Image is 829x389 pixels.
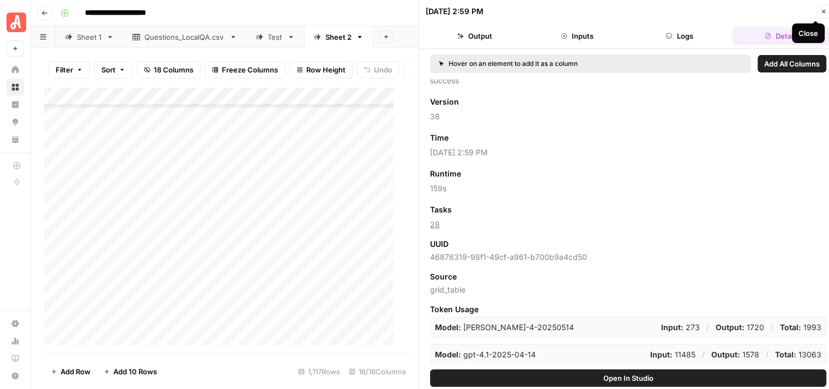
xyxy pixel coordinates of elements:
[650,350,673,359] strong: Input:
[154,64,193,75] span: 18 Columns
[426,6,483,17] div: [DATE] 2:59 PM
[528,27,626,45] button: Inputs
[439,59,660,69] div: Hover on an element to add it as a column
[603,373,653,384] span: Open In Studio
[780,322,821,333] p: 1993
[706,322,709,333] p: /
[766,349,769,360] p: /
[7,315,24,332] a: Settings
[7,78,24,96] a: Browse
[7,113,24,131] a: Opportunities
[430,369,826,387] button: Open In Studio
[435,322,574,333] p: claude-sonnet-4-20250514
[94,61,132,78] button: Sort
[137,61,201,78] button: 18 Columns
[430,204,452,215] span: Tasks
[631,27,729,45] button: Logs
[144,32,225,42] div: Questions_LocalQA.csv
[268,32,283,42] div: Test
[430,220,440,229] a: 28
[435,323,461,332] strong: Model:
[711,349,759,360] p: 1578
[7,367,24,385] button: Help + Support
[426,27,524,45] button: Output
[325,32,352,42] div: Sheet 2
[306,64,346,75] span: Row Height
[716,323,745,332] strong: Output:
[44,363,97,380] button: Add Row
[430,168,461,179] span: Runtime
[430,147,826,158] span: [DATE] 2:59 PM
[798,28,818,39] div: Close
[101,64,116,75] span: Sort
[123,26,246,48] a: Questions_LocalQA.csv
[7,131,24,148] a: Your Data
[430,239,449,250] span: UUID
[289,61,353,78] button: Row Height
[430,132,449,143] span: Time
[113,366,157,377] span: Add 10 Rows
[246,26,304,48] a: Test
[430,96,459,107] span: Version
[430,252,826,263] span: 46876319-98f1-49cf-a961-b700b9a4cd50
[49,61,90,78] button: Filter
[758,55,826,72] button: Add All Columns
[711,350,740,359] strong: Output:
[435,349,536,360] p: gpt-4.1-2025-04-14
[344,363,410,380] div: 18/18 Columns
[650,349,695,360] p: 11485
[7,61,24,78] a: Home
[702,349,705,360] p: /
[775,350,796,359] strong: Total:
[430,75,826,86] span: success
[374,64,392,75] span: Undo
[56,26,123,48] a: Sheet 1
[7,13,26,32] img: Angi Logo
[7,9,24,36] button: Workspace: Angi
[222,64,278,75] span: Freeze Columns
[430,304,826,315] span: Token Usage
[205,61,285,78] button: Freeze Columns
[764,58,820,69] span: Add All Columns
[661,322,700,333] p: 273
[716,322,764,333] p: 1720
[7,332,24,350] a: Usage
[430,284,826,295] span: grid_table
[780,323,801,332] strong: Total:
[430,271,457,282] span: Source
[7,350,24,367] a: Learning Hub
[294,363,344,380] div: 1,117 Rows
[304,26,373,48] a: Sheet 2
[430,111,826,122] span: 38
[435,350,461,359] strong: Model:
[771,322,773,333] p: /
[357,61,400,78] button: Undo
[60,366,90,377] span: Add Row
[56,64,73,75] span: Filter
[97,363,164,380] button: Add 10 Rows
[7,96,24,113] a: Insights
[77,32,102,42] div: Sheet 1
[661,323,683,332] strong: Input:
[775,349,821,360] p: 13063
[430,183,826,194] span: 159s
